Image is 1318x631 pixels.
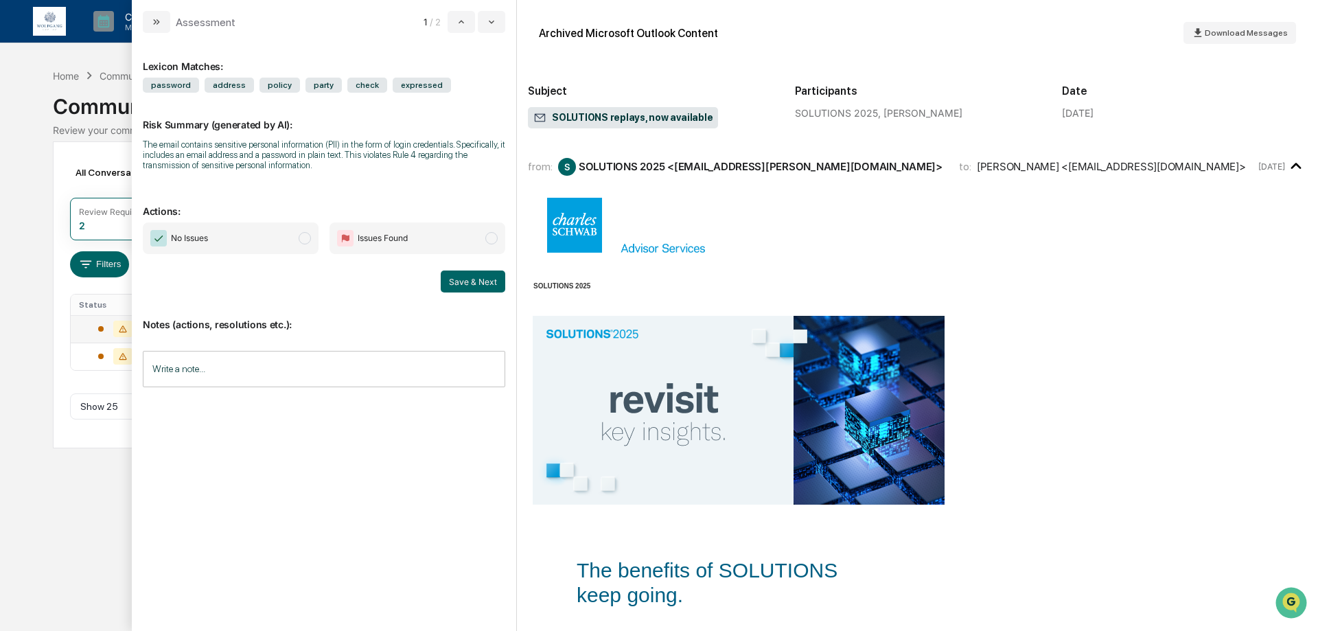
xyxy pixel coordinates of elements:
div: 2 [79,220,85,231]
p: How can we help? [14,29,250,51]
span: / 2 [430,16,445,27]
button: Filters [70,251,130,277]
div: [PERSON_NAME] <[EMAIL_ADDRESS][DOMAIN_NAME]> [977,160,1246,173]
img: SOLUTIONS 2025. Revisit key insights. [533,316,945,505]
div: Lexicon Matches: [143,44,505,72]
div: The email contains sensitive personal information (PII) in the form of login credentials. Specifi... [143,139,505,170]
span: address [205,78,254,93]
a: 🔎Data Lookup [8,194,92,218]
div: Start new chat [47,105,225,119]
span: Issues Found [358,231,408,245]
div: SOLUTIONS 2025, [PERSON_NAME] [795,107,1040,119]
span: to: [959,160,971,173]
img: Flag [337,230,354,246]
p: Risk Summary (generated by AI): [143,102,505,130]
h2: Date [1062,84,1307,97]
div: 🗄️ [100,174,111,185]
a: 🖐️Preclearance [8,168,94,192]
img: Charles Schwab Advisor Services [547,198,705,253]
div: 🔎 [14,200,25,211]
span: party [305,78,342,93]
a: Powered byPylon [97,232,166,243]
p: Notes (actions, resolutions etc.): [143,302,505,330]
p: Manage Tasks [114,23,183,32]
span: password [143,78,199,93]
span: 1 [424,16,427,27]
iframe: Open customer support [1274,586,1311,623]
span: policy [259,78,300,93]
div: SOLUTIONS 2025 <[EMAIL_ADDRESS][PERSON_NAME][DOMAIN_NAME]> [579,160,943,173]
div: Assessment [176,16,235,29]
button: Save & Next [441,271,505,292]
div: We're available if you need us! [47,119,174,130]
td: The benefits of SOLUTIONS keep going. [577,558,901,628]
span: SOLUTIONS replays, now available [533,111,713,125]
span: Data Lookup [27,199,86,213]
span: expressed [393,78,451,93]
div: Review Required [79,207,145,217]
span: Attestations [113,173,170,187]
span: check [347,78,387,93]
h2: Participants [795,84,1040,97]
div: [DATE] [1062,107,1094,119]
div: Communications Archive [53,83,1265,119]
strong: SOLUTIONS 2025 [533,282,590,290]
div: Home [53,70,79,82]
span: Pylon [137,233,166,243]
button: Download Messages [1183,22,1296,44]
img: 1746055101610-c473b297-6a78-478c-a979-82029cc54cd1 [14,105,38,130]
p: Actions: [143,189,505,217]
span: Preclearance [27,173,89,187]
time: Thursday, August 28, 2025 at 10:03:48 AM [1258,161,1285,172]
span: from: [528,160,553,173]
div: Review your communication records across channels [53,124,1265,136]
a: 🗄️Attestations [94,168,176,192]
div: All Conversations [70,161,174,183]
div: S [558,158,576,176]
img: Checkmark [150,230,167,246]
span: No Issues [171,231,208,245]
div: Archived Microsoft Outlook Content [539,27,718,40]
th: Status [71,295,161,315]
p: Calendar [114,11,183,23]
h2: Subject [528,84,773,97]
button: Start new chat [233,109,250,126]
img: logo [33,7,66,36]
div: 🖐️ [14,174,25,185]
div: Communications Archive [100,70,211,82]
span: Download Messages [1205,28,1288,38]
